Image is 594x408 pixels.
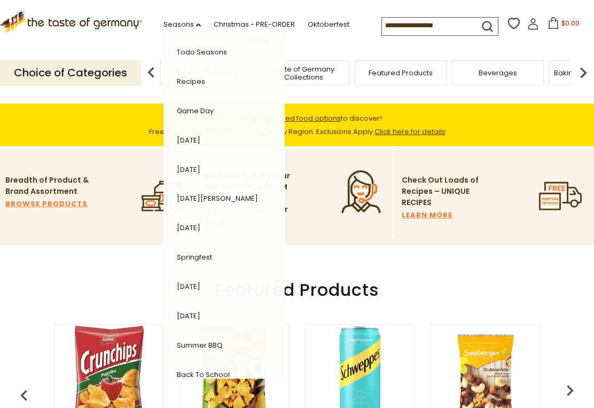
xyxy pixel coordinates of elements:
[573,62,594,83] img: next arrow
[559,380,581,401] img: previous arrow
[308,19,349,30] a: Oktoberfest
[13,385,35,406] img: previous arrow
[541,17,587,33] button: $0.00
[177,106,214,116] a: Game Day
[177,135,200,145] a: [DATE]
[374,127,445,137] a: Click here for details
[177,252,212,262] a: Springfest
[251,113,341,123] a: plant-based food options
[177,193,258,203] a: [DATE][PERSON_NAME]
[402,209,452,221] a: LEARN MORE
[261,65,346,81] a: Taste of Germany Collections
[177,164,200,175] a: [DATE]
[177,47,227,57] a: Todo Seasons
[177,223,200,233] a: [DATE]
[479,69,517,77] a: Beverages
[177,281,200,292] a: [DATE]
[214,19,295,30] a: Christmas - PRE-ORDER
[177,311,200,321] a: [DATE]
[177,76,205,87] a: Recipes
[163,19,201,30] a: Seasons
[177,340,223,350] a: Summer BBQ
[369,69,433,77] a: Featured Products
[140,62,162,83] img: previous arrow
[5,175,93,197] p: Breadth of Product & Brand Assortment
[5,198,88,210] a: BROWSE PRODUCTS
[177,370,230,380] a: Back to School
[402,175,479,208] p: Check Out Loads of Recipes – UNIQUE RECIPES
[149,113,445,137] span: Lots of new to discover! Free Shipping Starts at $80.00. Varies by Region. Exclusions Apply.
[561,19,580,28] span: $0.00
